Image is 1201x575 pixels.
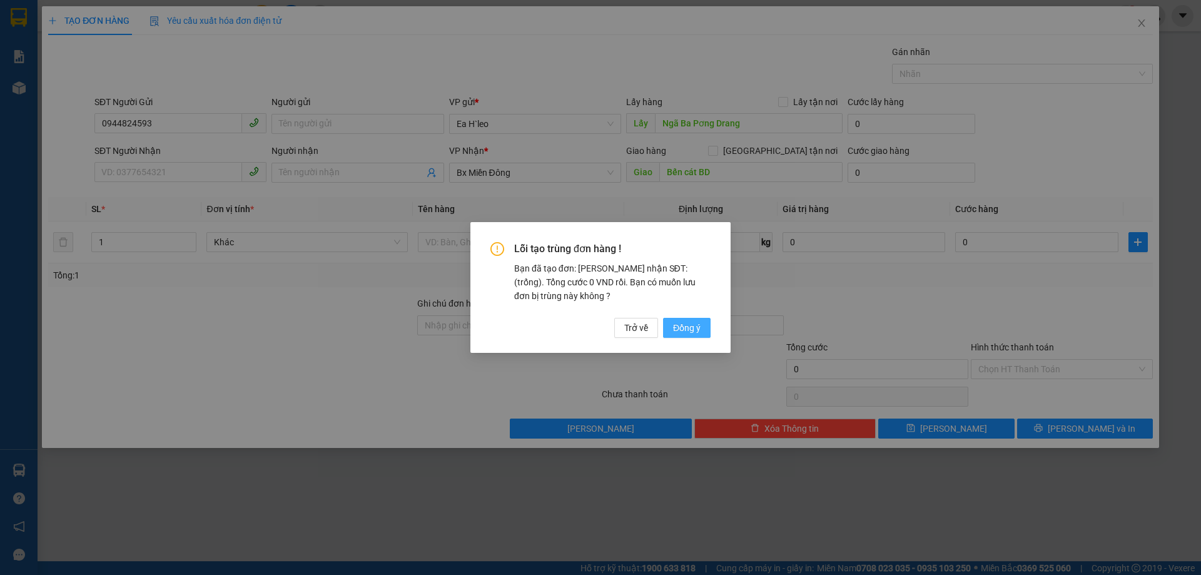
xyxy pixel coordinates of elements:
[663,318,711,338] button: Đồng ý
[614,318,658,338] button: Trở về
[624,321,648,335] span: Trở về
[673,321,701,335] span: Đồng ý
[490,242,504,256] span: exclamation-circle
[514,262,711,303] div: Bạn đã tạo đơn: [PERSON_NAME] nhận SĐT: (trống). Tổng cước 0 VND rồi. Bạn có muốn lưu đơn bị trùn...
[514,242,711,256] span: Lỗi tạo trùng đơn hàng !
